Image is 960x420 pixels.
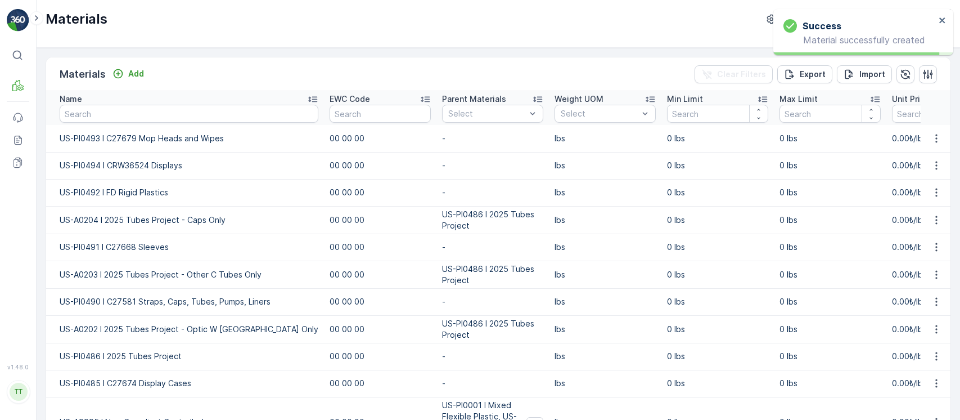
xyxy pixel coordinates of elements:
[324,234,436,261] td: 00 00 00
[783,35,935,45] p: Material successfully created
[667,296,768,307] p: 0 lbs
[324,179,436,206] td: 00 00 00
[667,269,768,280] p: 0 lbs
[46,370,324,397] td: US-PI0485 I C27674 Display Cases
[46,125,324,152] td: US-PI0493 I C27679 Mop Heads and Wipes
[60,93,82,105] p: Name
[892,187,927,197] span: 0.00₺/lbs
[549,206,661,234] td: lbs
[442,93,506,105] p: Parent Materials
[324,261,436,288] td: 00 00 00
[549,288,661,315] td: lbs
[442,263,543,286] p: US-PI0486 I 2025 Tubes Project
[892,93,930,105] p: Unit Price
[549,234,661,261] td: lbs
[892,297,927,306] span: 0.00₺/lbs
[60,66,106,82] p: Materials
[442,318,543,341] p: US-PI0486 I 2025 Tubes Project
[667,160,768,171] p: 0 lbs
[892,242,927,252] span: 0.00₺/lbs
[939,16,947,26] button: close
[892,270,927,279] span: 0.00₺/lbs
[442,242,543,253] p: -
[549,370,661,397] td: lbs
[7,373,29,411] button: TT
[128,68,144,79] p: Add
[777,65,832,83] button: Export
[46,206,324,234] td: US-A0204 I 2025 Tubes Project - Caps Only
[803,19,841,33] h3: Success
[892,133,927,143] span: 0.00₺/lbs
[667,93,703,105] p: Min Limit
[46,152,324,179] td: US-PI0494 I CRW36524 Displays
[667,133,768,144] p: 0 lbs
[667,378,768,389] p: 0 lbs
[892,351,927,361] span: 0.00₺/lbs
[442,209,543,231] p: US-PI0486 I 2025 Tubes Project
[46,234,324,261] td: US-PI0491 I C27668 Sleeves
[448,108,526,119] p: Select
[442,351,543,362] p: -
[60,105,318,123] input: Search
[717,69,766,80] p: Clear Filters
[555,93,603,105] p: Weight UOM
[46,10,107,28] p: Materials
[779,242,881,253] p: 0 lbs
[667,242,768,253] p: 0 lbs
[779,296,881,307] p: 0 lbs
[330,93,370,105] p: EWC Code
[549,179,661,206] td: lbs
[549,125,661,152] td: lbs
[7,9,29,32] img: logo
[324,315,436,343] td: 00 00 00
[46,343,324,370] td: US-PI0486 I 2025 Tubes Project
[779,133,881,144] p: 0 lbs
[324,288,436,315] td: 00 00 00
[667,351,768,362] p: 0 lbs
[442,378,543,389] p: -
[800,69,826,80] p: Export
[10,383,28,401] div: TT
[892,215,927,225] span: 0.00₺/lbs
[779,324,881,335] p: 0 lbs
[549,343,661,370] td: lbs
[779,269,881,280] p: 0 lbs
[779,160,881,171] p: 0 lbs
[667,215,768,226] p: 0 lbs
[779,215,881,226] p: 0 lbs
[779,351,881,362] p: 0 lbs
[442,187,543,198] p: -
[779,187,881,198] p: 0 lbs
[442,160,543,171] p: -
[859,69,885,80] p: Import
[46,179,324,206] td: US-PI0492 I FD Rigid Plastics
[46,288,324,315] td: US-PI0490 I C27581 Straps, Caps, Tubes, Pumps, Liners
[442,133,543,144] p: -
[837,65,892,83] button: Import
[892,378,927,388] span: 0.00₺/lbs
[667,105,768,123] input: Search
[324,343,436,370] td: 00 00 00
[324,125,436,152] td: 00 00 00
[324,152,436,179] td: 00 00 00
[324,206,436,234] td: 00 00 00
[561,108,638,119] p: Select
[892,160,927,170] span: 0.00₺/lbs
[892,324,927,334] span: 0.00₺/lbs
[442,296,543,307] p: -
[779,93,818,105] p: Max Limit
[46,315,324,343] td: US-A0202 I 2025 Tubes Project - Optic W [GEOGRAPHIC_DATA] Only
[549,261,661,288] td: lbs
[7,364,29,370] span: v 1.48.0
[108,67,148,81] button: Add
[667,187,768,198] p: 0 lbs
[549,315,661,343] td: lbs
[46,261,324,288] td: US-A0203 I 2025 Tubes Project - Other C Tubes Only
[779,378,881,389] p: 0 lbs
[667,324,768,335] p: 0 lbs
[695,65,773,83] button: Clear Filters
[549,152,661,179] td: lbs
[330,105,431,123] input: Search
[324,370,436,397] td: 00 00 00
[779,105,881,123] input: Search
